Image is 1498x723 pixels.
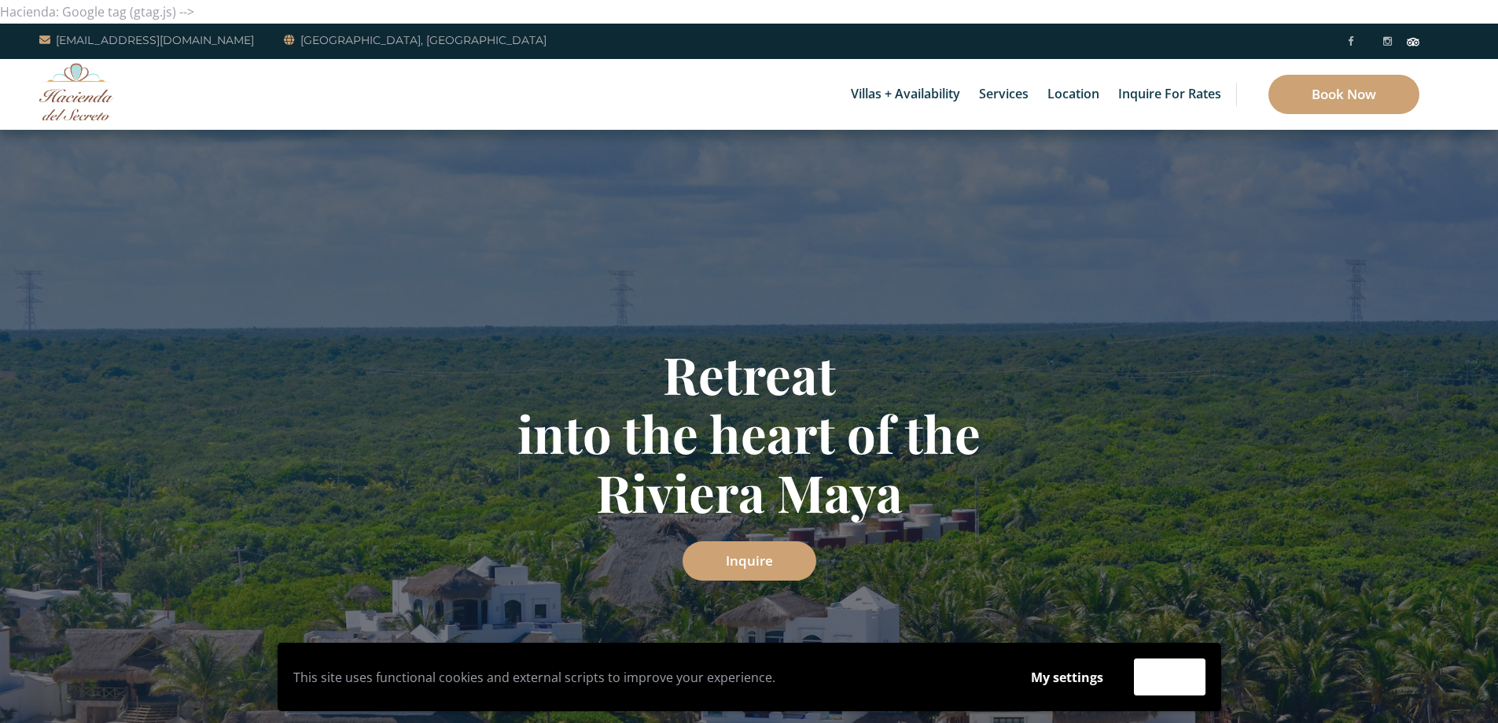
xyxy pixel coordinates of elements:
[39,31,254,50] a: [EMAIL_ADDRESS][DOMAIN_NAME]
[289,345,1209,522] h1: Retreat into the heart of the Riviera Maya
[284,31,547,50] a: [GEOGRAPHIC_DATA], [GEOGRAPHIC_DATA]
[39,63,114,120] img: Awesome Logo
[1110,59,1229,130] a: Inquire for Rates
[1016,659,1118,695] button: My settings
[293,666,1000,689] p: This site uses functional cookies and external scripts to improve your experience.
[843,59,968,130] a: Villas + Availability
[1268,75,1419,114] a: Book Now
[1134,658,1205,695] button: Accept
[683,541,816,581] a: Inquire
[1040,59,1107,130] a: Location
[1407,38,1419,46] img: Tripadvisor_logomark.svg
[971,59,1036,130] a: Services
